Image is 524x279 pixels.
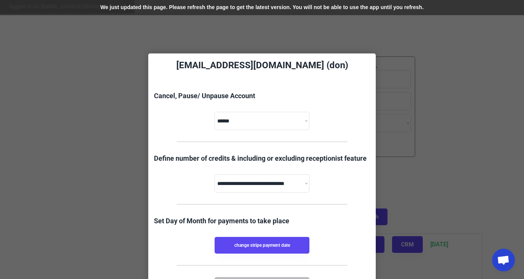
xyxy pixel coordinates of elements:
div: Open chat [492,249,515,271]
button: change stripe payment date [215,237,309,254]
div: Cancel, Pause/ Unpause Account [154,91,255,100]
div: Set Day of Month for payments to take place [154,216,289,226]
div: [EMAIL_ADDRESS][DOMAIN_NAME] (don) [176,59,348,72]
div: Define number of credits & including or excluding receptionist feature [154,154,367,163]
